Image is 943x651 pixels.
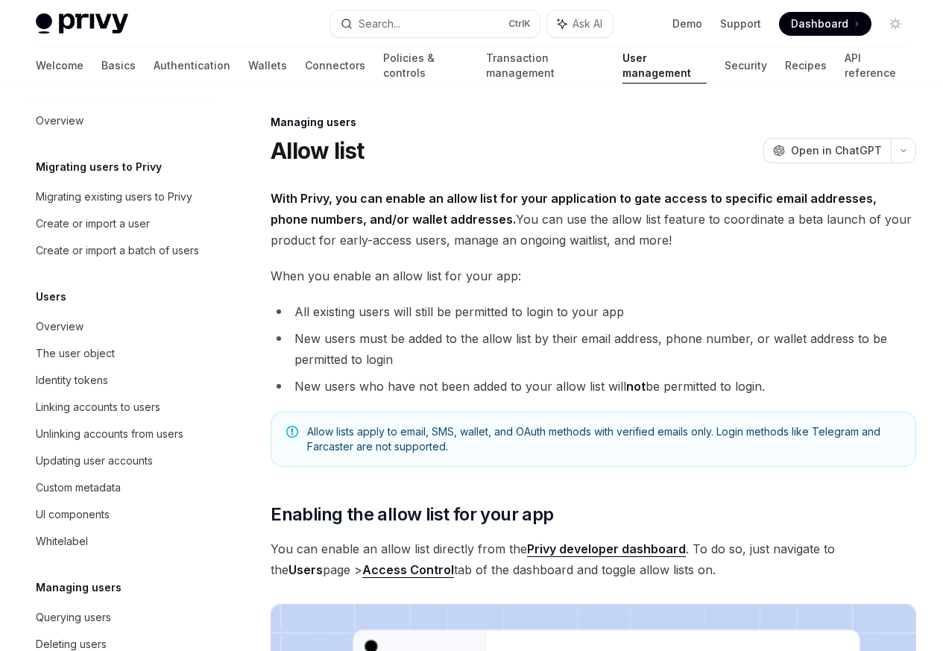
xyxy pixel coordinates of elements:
[36,345,115,362] div: The user object
[36,608,111,626] div: Querying users
[362,562,454,578] a: Access Control
[271,188,916,251] span: You can use the allow list feature to coordinate a beta launch of your product for early-access u...
[271,538,916,580] span: You can enable an allow list directly from the . To do so, just navigate to the page > tab of the...
[359,15,400,33] div: Search...
[725,48,767,84] a: Security
[307,424,901,454] span: Allow lists apply to email, SMS, wallet, and OAuth methods with verified emails only. Login metho...
[271,328,916,370] li: New users must be added to the allow list by their email address, phone number, or wallet address...
[36,112,83,130] div: Overview
[883,12,907,36] button: Toggle dark mode
[36,288,66,306] h5: Users
[720,16,761,31] a: Support
[36,479,121,497] div: Custom metadata
[24,604,215,631] a: Querying users
[36,532,88,550] div: Whitelabel
[271,137,365,164] h1: Allow list
[36,188,192,206] div: Migrating existing users to Privy
[508,18,531,30] span: Ctrl K
[24,367,215,394] a: Identity tokens
[763,138,891,163] button: Open in ChatGPT
[24,394,215,421] a: Linking accounts to users
[573,16,602,31] span: Ask AI
[36,242,199,260] div: Create or import a batch of users
[271,265,916,286] span: When you enable an allow list for your app:
[36,318,83,336] div: Overview
[24,528,215,555] a: Whitelabel
[101,48,136,84] a: Basics
[24,237,215,264] a: Create or import a batch of users
[845,48,907,84] a: API reference
[36,215,150,233] div: Create or import a user
[24,210,215,237] a: Create or import a user
[547,10,613,37] button: Ask AI
[24,501,215,528] a: UI components
[305,48,365,84] a: Connectors
[24,474,215,501] a: Custom metadata
[785,48,827,84] a: Recipes
[36,371,108,389] div: Identity tokens
[527,541,686,557] a: Privy developer dashboard
[271,503,553,526] span: Enabling the allow list for your app
[154,48,230,84] a: Authentication
[286,426,298,438] svg: Note
[779,12,871,36] a: Dashboard
[791,143,882,158] span: Open in ChatGPT
[36,425,183,443] div: Unlinking accounts from users
[288,562,323,577] strong: Users
[330,10,540,37] button: Search...CtrlK
[36,398,160,416] div: Linking accounts to users
[271,376,916,397] li: New users who have not been added to your allow list will be permitted to login.
[36,452,153,470] div: Updating user accounts
[24,183,215,210] a: Migrating existing users to Privy
[36,506,110,523] div: UI components
[24,313,215,340] a: Overview
[36,579,122,597] h5: Managing users
[248,48,287,84] a: Wallets
[791,16,848,31] span: Dashboard
[383,48,468,84] a: Policies & controls
[24,447,215,474] a: Updating user accounts
[626,379,646,394] strong: not
[24,107,215,134] a: Overview
[36,13,128,34] img: light logo
[36,48,83,84] a: Welcome
[24,421,215,447] a: Unlinking accounts from users
[486,48,604,84] a: Transaction management
[271,115,916,130] div: Managing users
[24,340,215,367] a: The user object
[271,301,916,322] li: All existing users will still be permitted to login to your app
[271,191,877,227] strong: With Privy, you can enable an allow list for your application to gate access to specific email ad...
[622,48,707,84] a: User management
[36,158,162,176] h5: Migrating users to Privy
[672,16,702,31] a: Demo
